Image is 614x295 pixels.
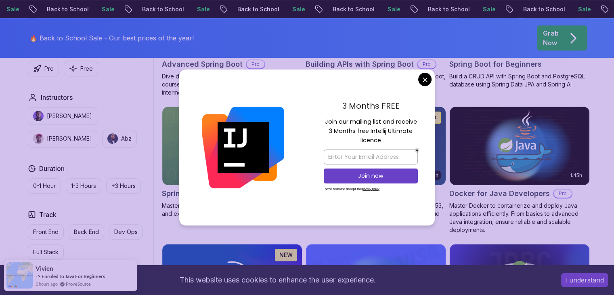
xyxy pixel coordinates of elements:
[282,5,308,13] p: Sale
[102,130,137,147] button: instructor imgAbz
[561,273,608,287] button: Accept cookies
[279,251,293,259] p: NEW
[28,107,97,125] button: instructor img[PERSON_NAME]
[107,133,118,144] img: instructor img
[568,5,593,13] p: Sale
[450,107,589,185] img: Docker for Java Developers card
[91,5,117,13] p: Sale
[162,106,302,218] a: Spring Data JPA card6.65hNEWSpring Data JPAProMaster database management, advanced querying, and ...
[39,164,65,173] h2: Duration
[69,224,104,240] button: Back End
[47,112,92,120] p: [PERSON_NAME]
[449,59,542,70] h2: Spring Boot for Beginners
[114,228,138,236] p: Dev Ops
[66,178,101,194] button: 1-3 Hours
[418,60,436,68] p: Pro
[28,244,64,260] button: Full Stack
[6,262,33,289] img: provesource social proof notification image
[33,111,44,121] img: instructor img
[44,65,54,73] p: Pro
[513,5,568,13] p: Back to School
[162,59,243,70] h2: Advanced Spring Boot
[39,210,57,219] h2: Track
[449,188,550,199] h2: Docker for Java Developers
[106,178,141,194] button: +3 Hours
[247,60,264,68] p: Pro
[74,228,99,236] p: Back End
[41,93,73,102] h2: Instructors
[36,5,91,13] p: Back to School
[36,280,58,287] span: 2 hours ago
[472,5,498,13] p: Sale
[417,5,472,13] p: Back to School
[543,28,559,48] p: Grab Now
[33,248,59,256] p: Full Stack
[80,65,93,73] p: Free
[322,5,377,13] p: Back to School
[162,202,302,218] p: Master database management, advanced querying, and expert data handling with ease
[42,273,105,279] a: Enroled to Java For Beginners
[121,135,132,143] p: Abz
[449,106,590,234] a: Docker for Java Developers card1.45hDocker for Java DevelopersProMaster Docker to containerize an...
[554,190,572,198] p: Pro
[28,130,97,147] button: instructor img[PERSON_NAME]
[227,5,282,13] p: Back to School
[64,61,98,76] button: Free
[66,280,91,287] a: ProveSource
[111,182,136,190] p: +3 Hours
[36,265,53,272] span: Vivien
[6,271,549,289] div: This website uses cookies to enhance the user experience.
[449,202,590,234] p: Master Docker to containerize and deploy Java applications efficiently. From basics to advanced J...
[187,5,212,13] p: Sale
[33,228,59,236] p: Front End
[36,273,41,279] span: ->
[28,61,59,76] button: Pro
[306,59,414,70] h2: Building APIs with Spring Boot
[377,5,403,13] p: Sale
[28,224,64,240] button: Front End
[33,133,44,144] img: instructor img
[449,72,590,88] p: Build a CRUD API with Spring Boot and PostgreSQL database using Spring Data JPA and Spring AI
[28,178,61,194] button: 0-1 Hour
[162,188,220,199] h2: Spring Data JPA
[29,33,194,43] p: 🔥 Back to School Sale - Our best prices of the year!
[109,224,143,240] button: Dev Ops
[162,72,302,97] p: Dive deep into Spring Boot with our advanced course, designed to take your skills from intermedia...
[33,182,56,190] p: 0-1 Hour
[162,107,302,185] img: Spring Data JPA card
[570,172,582,179] p: 1.45h
[71,182,96,190] p: 1-3 Hours
[132,5,187,13] p: Back to School
[47,135,92,143] p: [PERSON_NAME]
